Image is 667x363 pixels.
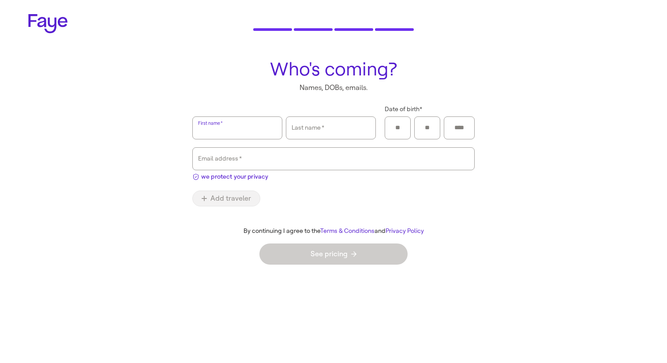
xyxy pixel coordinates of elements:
[202,195,251,202] span: Add traveler
[311,251,356,258] span: See pricing
[192,170,268,181] button: we protect your privacy
[192,83,475,93] p: Names, DOBs, emails.
[385,105,422,113] span: Date of birth *
[320,227,375,235] a: Terms & Conditions
[192,59,475,79] h1: Who's coming?
[185,228,482,235] div: By continuing I agree to the and
[450,121,469,135] input: Year
[192,191,260,206] button: Add traveler
[390,121,405,135] input: Month
[201,172,268,181] span: we protect your privacy
[386,227,424,235] a: Privacy Policy
[197,119,223,127] label: First name
[420,121,435,135] input: Day
[259,243,408,265] button: See pricing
